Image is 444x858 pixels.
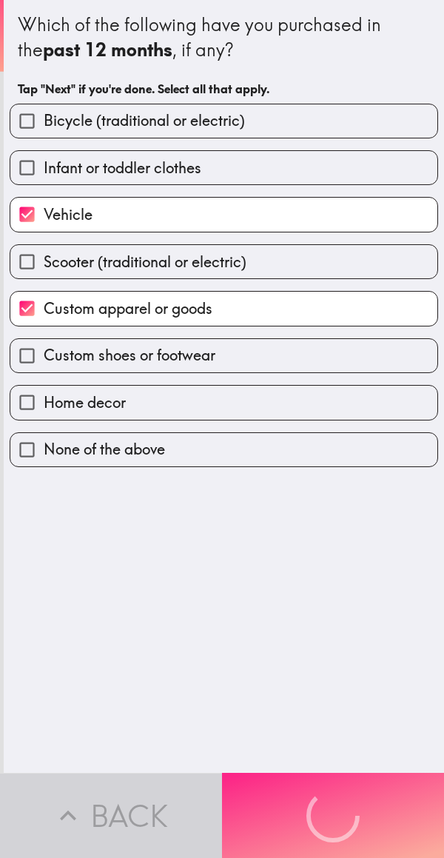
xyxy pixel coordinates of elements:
[44,298,212,319] span: Custom apparel or goods
[44,110,245,131] span: Bicycle (traditional or electric)
[10,198,437,231] button: Vehicle
[44,158,201,178] span: Infant or toddler clothes
[10,151,437,184] button: Infant or toddler clothes
[43,38,172,61] b: past 12 months
[10,386,437,419] button: Home decor
[18,81,430,97] h6: Tap "Next" if you're done. Select all that apply.
[10,245,437,278] button: Scooter (traditional or electric)
[44,345,215,366] span: Custom shoes or footwear
[44,439,165,460] span: None of the above
[10,433,437,466] button: None of the above
[18,13,430,62] div: Which of the following have you purchased in the , if any?
[44,204,92,225] span: Vehicle
[44,392,126,413] span: Home decor
[10,292,437,325] button: Custom apparel or goods
[44,252,246,272] span: Scooter (traditional or electric)
[10,104,437,138] button: Bicycle (traditional or electric)
[10,339,437,372] button: Custom shoes or footwear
